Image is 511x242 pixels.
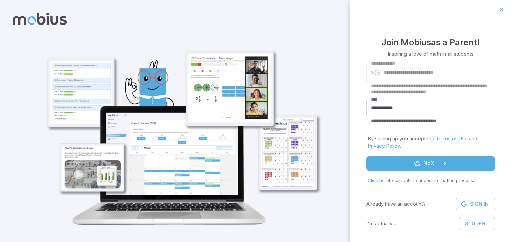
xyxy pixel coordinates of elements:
[33,19,327,234] img: parent_1-illustration
[456,198,495,210] a: Sign In
[388,50,474,58] p: Inspiring a love of math in all students
[368,177,494,184] p: to cancel the account creation process .
[366,220,396,227] p: I'm actually a
[368,135,494,150] p: By signing up you accept the and .
[381,36,480,49] h4: Join Mobius as a Parent !
[366,200,426,208] p: Already have an account?
[368,178,389,183] span: Click here
[368,143,400,149] a: Privacy Policy
[459,217,495,230] button: Student
[366,156,495,171] button: Next
[436,135,468,142] a: Terms of Use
